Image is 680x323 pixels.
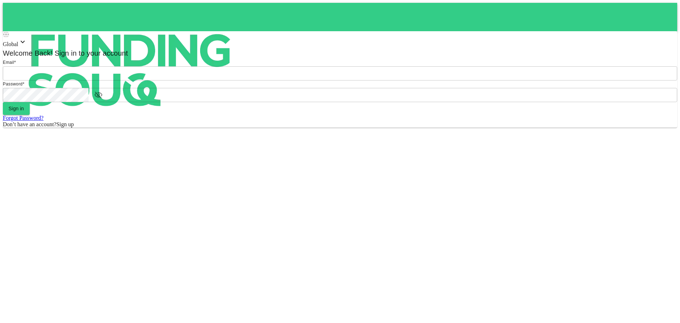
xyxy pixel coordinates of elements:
[3,82,23,87] span: Password
[3,49,53,57] span: Welcome Back!
[3,115,44,121] a: Forgot Password?
[3,3,258,138] img: logo
[3,38,677,48] div: Global
[3,121,56,127] span: Don’t have an account?
[56,121,74,127] span: Sign up
[3,102,30,115] button: Sign in
[3,3,677,31] a: logo
[3,66,677,80] input: email
[53,49,128,57] span: Sign in to your account
[3,88,89,102] input: password
[3,60,14,65] span: Email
